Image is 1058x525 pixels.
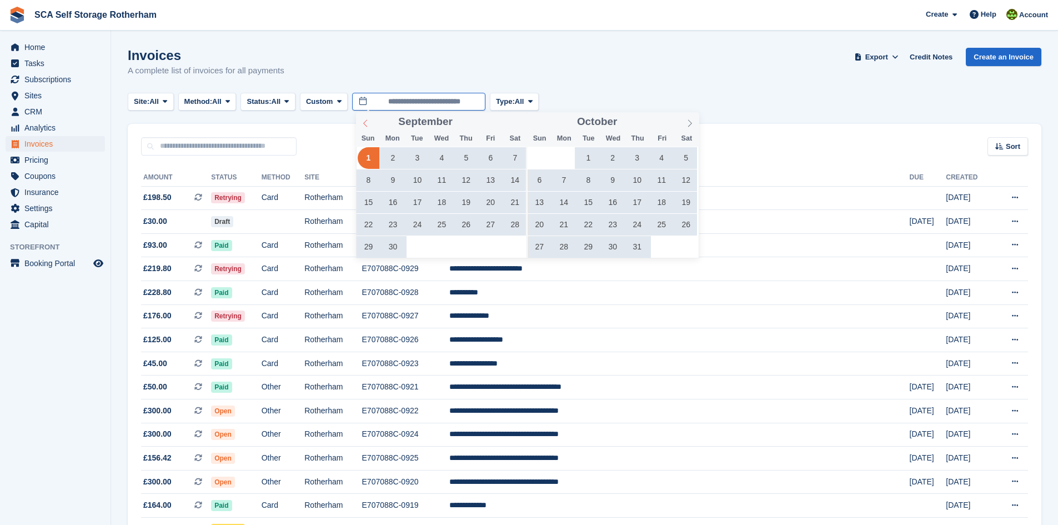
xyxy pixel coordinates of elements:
a: Create an Invoice [966,48,1041,66]
span: Paid [211,240,232,251]
td: Card [262,281,305,305]
span: Paid [211,334,232,346]
span: Open [211,406,235,417]
span: October 7, 2024 [553,169,575,191]
span: Paid [211,382,232,393]
span: Booking Portal [24,256,91,271]
span: Sun [356,135,380,142]
td: [DATE] [946,376,993,399]
th: Due [910,169,946,187]
span: September 26, 2024 [455,214,477,236]
td: E707088C-0928 [362,281,449,305]
td: E707088C-0920 [362,470,449,494]
td: [DATE] [946,470,993,494]
span: £300.00 [143,476,172,488]
a: menu [6,72,105,87]
span: Capital [24,217,91,232]
span: September 3, 2024 [407,147,428,169]
span: October 22, 2024 [578,214,599,236]
span: October 25, 2024 [651,214,673,236]
h1: Invoices [128,48,284,63]
a: menu [6,88,105,103]
span: Wed [429,135,454,142]
td: [DATE] [946,447,993,471]
td: [DATE] [910,399,946,423]
td: Card [262,328,305,352]
span: September 28, 2024 [504,214,526,236]
span: Home [24,39,91,55]
td: Rotherham [304,494,362,518]
td: Card [262,494,305,518]
td: Card [262,257,305,281]
span: Paid [211,287,232,298]
span: Sat [674,135,699,142]
span: October 29, 2024 [578,236,599,258]
span: Export [865,52,888,63]
span: Settings [24,201,91,216]
td: Rotherham [304,423,362,447]
span: £30.00 [143,216,167,227]
td: E707088C-0923 [362,352,449,376]
span: September 13, 2024 [480,169,502,191]
span: September 6, 2024 [480,147,502,169]
span: Analytics [24,120,91,136]
span: Paid [211,500,232,511]
td: [DATE] [910,447,946,471]
a: SCA Self Storage Rotherham [30,6,161,24]
td: Other [262,376,305,399]
a: menu [6,201,105,216]
th: Method [262,169,305,187]
a: menu [6,120,105,136]
span: £50.00 [143,381,167,393]
span: September 22, 2024 [358,214,379,236]
span: Retrying [211,192,245,203]
span: Thu [625,135,650,142]
span: September 10, 2024 [407,169,428,191]
td: [DATE] [910,423,946,447]
span: Method: [184,96,213,107]
td: E707088C-0921 [362,376,449,399]
span: £176.00 [143,310,172,322]
td: E707088C-0927 [362,304,449,328]
span: October 9, 2024 [602,169,624,191]
td: Card [262,304,305,328]
span: Open [211,429,235,440]
td: E707088C-0919 [362,494,449,518]
span: September 29, 2024 [358,236,379,258]
span: £198.50 [143,192,172,203]
span: Mon [552,135,576,142]
a: menu [6,217,105,232]
span: October 24, 2024 [626,214,648,236]
span: October 13, 2024 [529,192,550,213]
td: Other [262,447,305,471]
span: All [149,96,159,107]
span: October 19, 2024 [675,192,697,213]
button: Custom [300,93,348,111]
span: September 7, 2024 [504,147,526,169]
span: October 27, 2024 [529,236,550,258]
span: October 14, 2024 [553,192,575,213]
td: Card [262,352,305,376]
span: October 4, 2024 [651,147,673,169]
a: menu [6,184,105,200]
span: £45.00 [143,358,167,369]
td: Rotherham [304,210,362,234]
td: Rotherham [304,304,362,328]
td: Card [262,186,305,210]
span: Paid [211,358,232,369]
span: October 30, 2024 [602,236,624,258]
span: October 21, 2024 [553,214,575,236]
span: September 19, 2024 [455,192,477,213]
span: September 27, 2024 [480,214,502,236]
button: Site: All [128,93,174,111]
td: [DATE] [946,494,993,518]
a: Preview store [92,257,105,270]
button: Status: All [240,93,295,111]
span: £125.00 [143,334,172,346]
span: CRM [24,104,91,119]
span: Site: [134,96,149,107]
td: Rotherham [304,376,362,399]
span: September 4, 2024 [431,147,453,169]
td: Rotherham [304,447,362,471]
span: Draft [211,216,233,227]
